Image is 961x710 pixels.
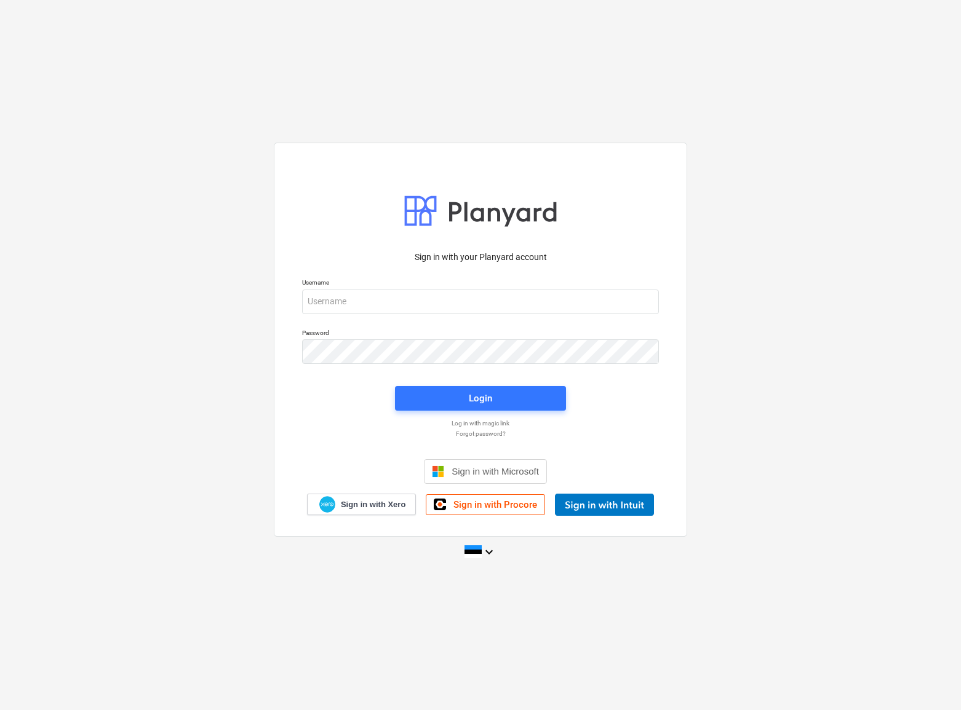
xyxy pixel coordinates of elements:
[341,499,405,510] span: Sign in with Xero
[296,419,665,427] a: Log in with magic link
[302,251,659,264] p: Sign in with your Planyard account
[296,430,665,438] a: Forgot password?
[452,466,539,476] span: Sign in with Microsoft
[307,494,417,515] a: Sign in with Xero
[432,465,444,478] img: Microsoft logo
[469,390,492,406] div: Login
[395,386,566,411] button: Login
[302,290,659,314] input: Username
[453,499,537,510] span: Sign in with Procore
[319,496,335,513] img: Xero logo
[302,329,659,339] p: Password
[482,545,496,559] i: keyboard_arrow_down
[426,494,545,515] a: Sign in with Procore
[302,278,659,289] p: Username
